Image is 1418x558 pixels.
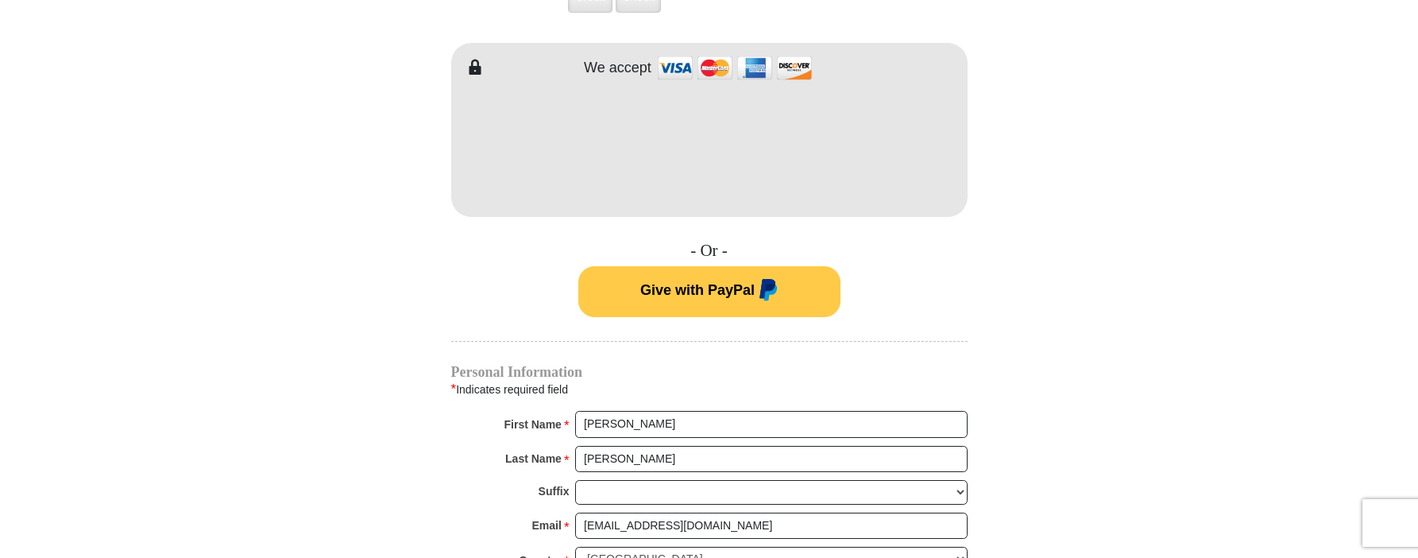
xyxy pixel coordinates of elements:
strong: Last Name [505,448,562,470]
strong: Email [532,514,562,537]
div: Indicates required field [451,379,968,400]
strong: Suffix [539,480,570,502]
span: Give with PayPal [640,282,755,298]
img: credit cards accepted [655,51,814,85]
h4: We accept [584,60,651,77]
h4: Personal Information [451,366,968,378]
strong: First Name [504,413,562,436]
img: paypal [755,279,778,304]
h4: - Or - [451,241,968,261]
button: Give with PayPal [578,266,840,317]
